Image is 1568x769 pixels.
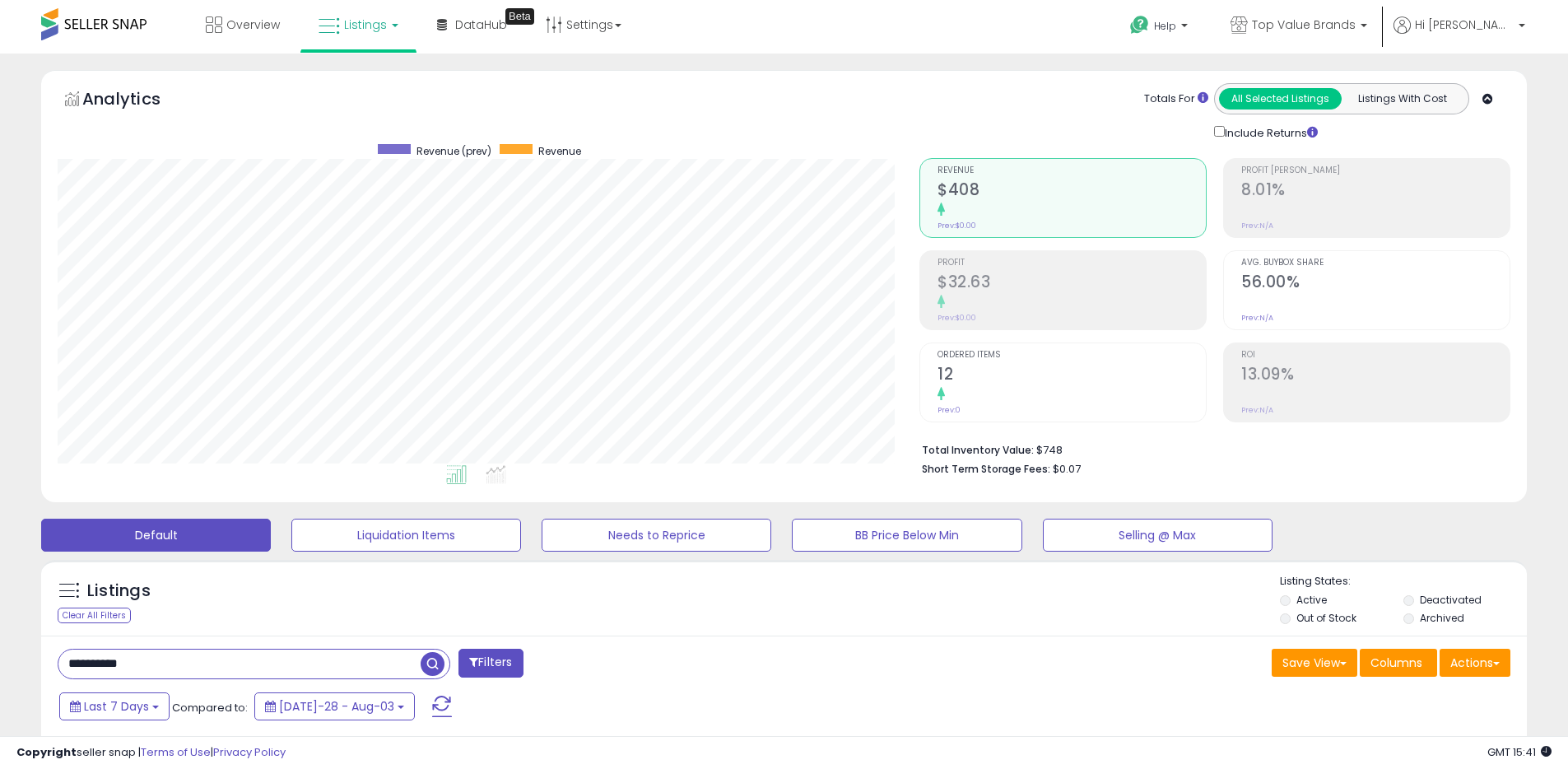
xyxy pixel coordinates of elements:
[1280,574,1527,590] p: Listing States:
[1241,405,1273,415] small: Prev: N/A
[1241,166,1510,175] span: Profit [PERSON_NAME]
[938,405,961,415] small: Prev: 0
[1296,593,1327,607] label: Active
[938,273,1206,295] h2: $32.63
[1394,16,1525,54] a: Hi [PERSON_NAME]
[1370,655,1422,671] span: Columns
[938,221,976,231] small: Prev: $0.00
[938,365,1206,387] h2: 12
[538,144,581,158] span: Revenue
[59,692,170,720] button: Last 7 Days
[1420,593,1482,607] label: Deactivated
[938,351,1206,360] span: Ordered Items
[455,16,507,33] span: DataHub
[226,16,280,33] span: Overview
[1252,16,1356,33] span: Top Value Brands
[1487,744,1552,760] span: 2025-08-11 15:41 GMT
[1415,16,1514,33] span: Hi [PERSON_NAME]
[922,439,1498,459] li: $748
[82,87,193,114] h5: Analytics
[1043,519,1273,552] button: Selling @ Max
[291,519,521,552] button: Liquidation Items
[1129,15,1150,35] i: Get Help
[1241,180,1510,203] h2: 8.01%
[1144,91,1208,107] div: Totals For
[16,745,286,761] div: seller snap | |
[1360,649,1437,677] button: Columns
[87,580,151,603] h5: Listings
[84,698,149,715] span: Last 7 Days
[16,744,77,760] strong: Copyright
[1117,2,1204,54] a: Help
[213,744,286,760] a: Privacy Policy
[1241,259,1510,268] span: Avg. Buybox Share
[1154,19,1176,33] span: Help
[1420,611,1464,625] label: Archived
[1241,273,1510,295] h2: 56.00%
[279,698,394,715] span: [DATE]-28 - Aug-03
[922,462,1050,476] b: Short Term Storage Fees:
[542,519,771,552] button: Needs to Reprice
[938,313,976,323] small: Prev: $0.00
[1241,313,1273,323] small: Prev: N/A
[58,608,131,623] div: Clear All Filters
[938,180,1206,203] h2: $408
[416,144,491,158] span: Revenue (prev)
[792,519,1021,552] button: BB Price Below Min
[1219,88,1342,110] button: All Selected Listings
[922,443,1034,457] b: Total Inventory Value:
[41,519,271,552] button: Default
[505,8,534,25] div: Tooltip anchor
[1296,611,1356,625] label: Out of Stock
[141,744,211,760] a: Terms of Use
[1202,123,1338,142] div: Include Returns
[344,16,387,33] span: Listings
[938,166,1206,175] span: Revenue
[1241,351,1510,360] span: ROI
[938,259,1206,268] span: Profit
[1341,88,1463,110] button: Listings With Cost
[254,692,415,720] button: [DATE]-28 - Aug-03
[172,700,248,715] span: Compared to:
[1272,649,1357,677] button: Save View
[1440,649,1510,677] button: Actions
[1241,365,1510,387] h2: 13.09%
[1053,461,1081,477] span: $0.07
[1380,735,1510,751] div: Displaying 1 to 1 of 1 items
[458,649,523,678] button: Filters
[1241,221,1273,231] small: Prev: N/A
